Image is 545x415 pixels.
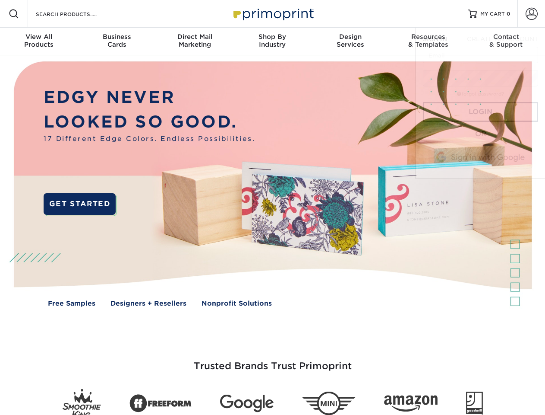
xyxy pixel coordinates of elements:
a: Nonprofit Solutions [202,299,272,309]
p: EDGY NEVER [44,85,255,110]
a: forgot password? [457,91,504,97]
span: MY CART [480,10,505,18]
a: BusinessCards [78,28,155,55]
div: Cards [78,33,155,48]
span: Resources [389,33,467,41]
p: LOOKED SO GOOD. [44,110,255,134]
span: Design [312,33,389,41]
div: OR [423,129,538,139]
a: Resources& Templates [389,28,467,55]
div: Industry [233,33,311,48]
a: Direct MailMarketing [156,28,233,55]
div: Services [312,33,389,48]
span: Business [78,33,155,41]
img: Primoprint [230,4,316,23]
span: 0 [507,11,510,17]
span: SIGN IN [423,35,447,42]
span: Direct Mail [156,33,233,41]
a: Shop ByIndustry [233,28,311,55]
img: Goodwill [466,392,483,415]
img: Amazon [384,396,438,412]
img: Google [220,395,274,412]
a: Free Samples [48,299,95,309]
input: SEARCH PRODUCTS..... [35,9,119,19]
span: 17 Different Edge Colors. Endless Possibilities. [44,134,255,144]
a: GET STARTED [44,193,116,215]
div: Marketing [156,33,233,48]
span: CREATE AN ACCOUNT [467,35,538,42]
span: Shop By [233,33,311,41]
h3: Trusted Brands Trust Primoprint [20,340,525,382]
a: DesignServices [312,28,389,55]
input: Email [423,47,538,63]
a: Designers + Resellers [110,299,186,309]
a: Login [423,102,538,122]
div: & Templates [389,33,467,48]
